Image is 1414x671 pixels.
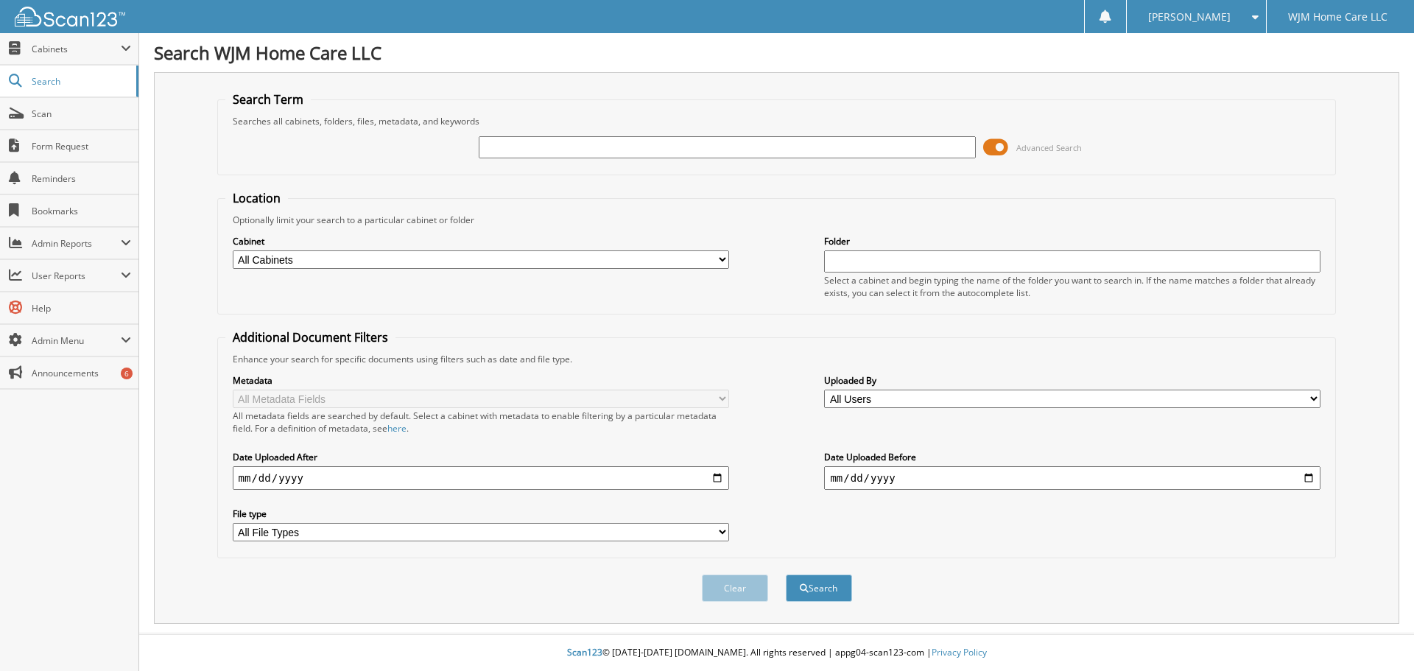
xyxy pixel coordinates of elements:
[824,274,1320,299] div: Select a cabinet and begin typing the name of the folder you want to search in. If the name match...
[233,451,729,463] label: Date Uploaded After
[932,646,987,658] a: Privacy Policy
[1288,13,1387,21] span: WJM Home Care LLC
[567,646,602,658] span: Scan123
[225,329,395,345] legend: Additional Document Filters
[139,635,1414,671] div: © [DATE]-[DATE] [DOMAIN_NAME]. All rights reserved | appg04-scan123-com |
[32,237,121,250] span: Admin Reports
[225,353,1329,365] div: Enhance your search for specific documents using filters such as date and file type.
[32,43,121,55] span: Cabinets
[824,235,1320,247] label: Folder
[154,41,1399,65] h1: Search WJM Home Care LLC
[15,7,125,27] img: scan123-logo-white.svg
[225,91,311,108] legend: Search Term
[32,140,131,152] span: Form Request
[824,374,1320,387] label: Uploaded By
[32,334,121,347] span: Admin Menu
[121,368,133,379] div: 6
[233,235,729,247] label: Cabinet
[225,115,1329,127] div: Searches all cabinets, folders, files, metadata, and keywords
[225,190,288,206] legend: Location
[1340,600,1414,671] iframe: Chat Widget
[32,302,131,315] span: Help
[1148,13,1231,21] span: [PERSON_NAME]
[32,172,131,185] span: Reminders
[387,422,407,435] a: here
[32,270,121,282] span: User Reports
[702,575,768,602] button: Clear
[225,214,1329,226] div: Optionally limit your search to a particular cabinet or folder
[32,75,129,88] span: Search
[233,374,729,387] label: Metadata
[786,575,852,602] button: Search
[233,466,729,490] input: start
[1016,142,1082,153] span: Advanced Search
[233,410,729,435] div: All metadata fields are searched by default. Select a cabinet with metadata to enable filtering b...
[824,451,1320,463] label: Date Uploaded Before
[32,367,131,379] span: Announcements
[233,507,729,520] label: File type
[824,466,1320,490] input: end
[32,108,131,120] span: Scan
[32,205,131,217] span: Bookmarks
